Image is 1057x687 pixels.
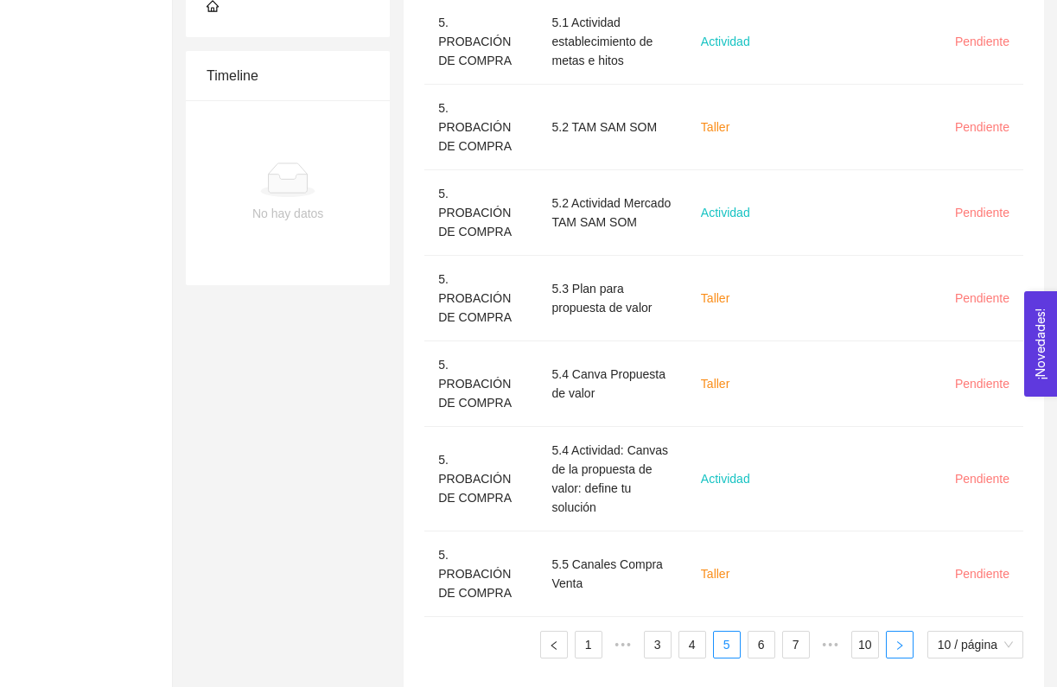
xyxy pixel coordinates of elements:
[678,631,706,658] li: 4
[955,206,1009,219] span: Pendiente
[575,631,602,658] li: 1
[886,631,914,658] li: Página siguiente
[644,631,672,658] li: 3
[1024,291,1057,397] button: Open Feedback Widget
[679,632,705,658] a: 4
[817,631,844,658] li: 5 páginas siguientes
[701,35,750,48] span: Actividad
[549,640,559,651] span: left
[701,120,729,134] span: Taller
[851,631,879,658] li: 10
[852,632,878,658] a: 10
[955,35,1009,48] span: Pendiente
[938,632,1013,658] span: 10 / página
[886,631,914,658] button: right
[538,256,686,341] td: 5.3 Plan para propuesta de valor
[955,472,1009,486] span: Pendiente
[538,531,686,617] td: 5.5 Canales Compra Venta
[540,631,568,658] button: left
[955,377,1009,391] span: Pendiente
[538,170,686,256] td: 5.2 Actividad Mercado TAM SAM SOM
[714,632,740,658] a: 5
[424,531,538,617] td: 5. PROBACIÓN DE COMPRA
[927,631,1023,658] div: tamaño de página
[538,85,686,170] td: 5.2 TAM SAM SOM
[701,377,729,391] span: Taller
[701,291,729,305] span: Taller
[538,341,686,427] td: 5.4 Canva Propuesta de valor
[609,631,637,658] span: •••
[955,291,1009,305] span: Pendiente
[701,472,750,486] span: Actividad
[955,567,1009,581] span: Pendiente
[207,51,369,100] div: Timeline
[817,631,844,658] span: •••
[748,632,774,658] a: 6
[701,567,729,581] span: Taller
[645,632,671,658] a: 3
[538,427,686,531] td: 5.4 Actividad: Canvas de la propuesta de valor: define tu solución
[782,631,810,658] li: 7
[955,120,1009,134] span: Pendiente
[424,427,538,531] td: 5. PROBACIÓN DE COMPRA
[748,631,775,658] li: 6
[424,85,538,170] td: 5. PROBACIÓN DE COMPRA
[701,206,750,219] span: Actividad
[895,640,905,651] span: right
[220,204,355,223] div: No hay datos
[424,170,538,256] td: 5. PROBACIÓN DE COMPRA
[713,631,741,658] li: 5
[540,631,568,658] li: Página anterior
[783,632,809,658] a: 7
[424,341,538,427] td: 5. PROBACIÓN DE COMPRA
[576,632,602,658] a: 1
[424,256,538,341] td: 5. PROBACIÓN DE COMPRA
[609,631,637,658] li: 5 páginas previas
